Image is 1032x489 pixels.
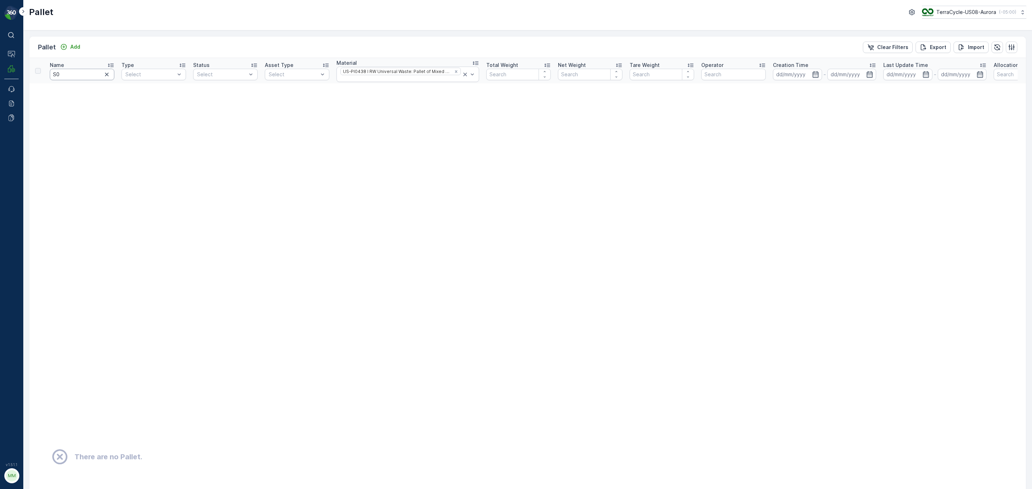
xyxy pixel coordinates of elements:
[773,62,808,69] p: Creation Time
[4,468,19,483] button: MM
[558,62,586,69] p: Net Weight
[486,62,518,69] p: Total Weight
[922,8,933,16] img: image_ci7OI47.png
[121,62,134,69] p: Type
[29,6,53,18] p: Pallet
[341,68,451,75] div: US-PI0438 I RW Universal Waste: Pallet of Mixed Materials
[773,69,822,80] input: dd/mm/yyyy
[883,62,928,69] p: Last Update Time
[877,44,908,51] p: Clear Filters
[701,69,766,80] input: Search
[486,69,551,80] input: Search
[999,9,1016,15] p: ( -05:00 )
[938,69,987,80] input: dd/mm/yyyy
[954,42,989,53] button: Import
[994,62,1019,69] p: Allocation
[922,6,1026,19] button: TerraCycle-US08-Aurora(-05:00)
[883,69,932,80] input: dd/mm/yyyy
[452,69,460,74] div: Remove US-PI0438 I RW Universal Waste: Pallet of Mixed Materials
[6,470,18,481] div: MM
[916,42,951,53] button: Export
[4,6,19,20] img: logo
[863,42,913,53] button: Clear Filters
[934,70,936,79] p: -
[57,43,83,51] button: Add
[968,44,984,51] p: Import
[630,69,694,80] input: Search
[336,59,357,67] p: Material
[823,70,826,79] p: -
[50,62,64,69] p: Name
[4,463,19,467] span: v 1.51.1
[193,62,210,69] p: Status
[701,62,723,69] p: Operator
[558,69,622,80] input: Search
[75,451,142,462] h2: There are no Pallet.
[269,71,318,78] p: Select
[630,62,660,69] p: Tare Weight
[936,9,996,16] p: TerraCycle-US08-Aurora
[197,71,247,78] p: Select
[827,69,876,80] input: dd/mm/yyyy
[38,42,56,52] p: Pallet
[265,62,293,69] p: Asset Type
[50,69,114,80] input: Search
[930,44,946,51] p: Export
[125,71,175,78] p: Select
[70,43,80,50] p: Add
